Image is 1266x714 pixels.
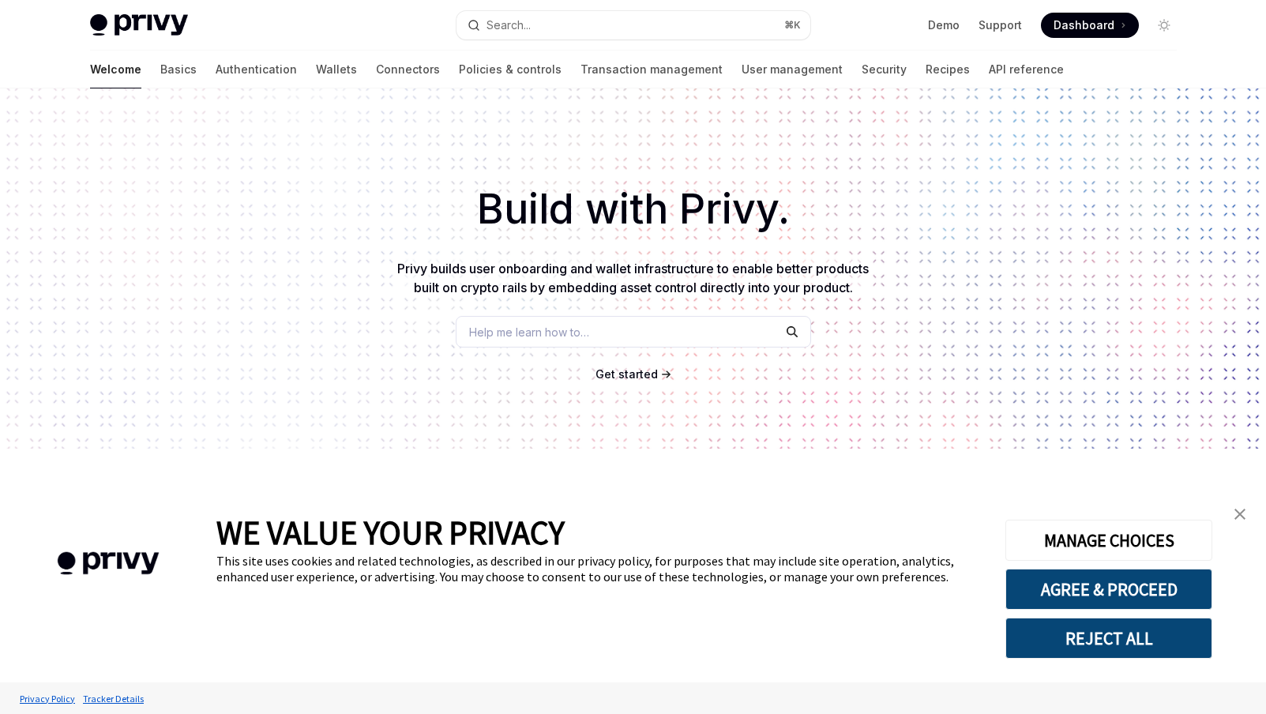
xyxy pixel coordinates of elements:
[862,51,907,88] a: Security
[1005,569,1212,610] button: AGREE & PROCEED
[1224,498,1256,530] a: close banner
[24,529,193,598] img: company logo
[79,685,148,712] a: Tracker Details
[1005,618,1212,659] button: REJECT ALL
[459,51,562,88] a: Policies & controls
[979,17,1022,33] a: Support
[1234,509,1245,520] img: close banner
[90,51,141,88] a: Welcome
[989,51,1064,88] a: API reference
[742,51,843,88] a: User management
[1041,13,1139,38] a: Dashboard
[595,366,658,382] a: Get started
[16,685,79,712] a: Privacy Policy
[216,553,982,584] div: This site uses cookies and related technologies, as described in our privacy policy, for purposes...
[90,14,188,36] img: light logo
[784,19,801,32] span: ⌘ K
[25,178,1241,240] h1: Build with Privy.
[316,51,357,88] a: Wallets
[1054,17,1114,33] span: Dashboard
[216,512,565,553] span: WE VALUE YOUR PRIVACY
[595,367,658,381] span: Get started
[397,261,869,295] span: Privy builds user onboarding and wallet infrastructure to enable better products built on crypto ...
[926,51,970,88] a: Recipes
[1005,520,1212,561] button: MANAGE CHOICES
[1151,13,1177,38] button: Toggle dark mode
[216,51,297,88] a: Authentication
[928,17,960,33] a: Demo
[486,16,531,35] div: Search...
[456,11,810,39] button: Search...⌘K
[376,51,440,88] a: Connectors
[469,324,589,340] span: Help me learn how to…
[160,51,197,88] a: Basics
[580,51,723,88] a: Transaction management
